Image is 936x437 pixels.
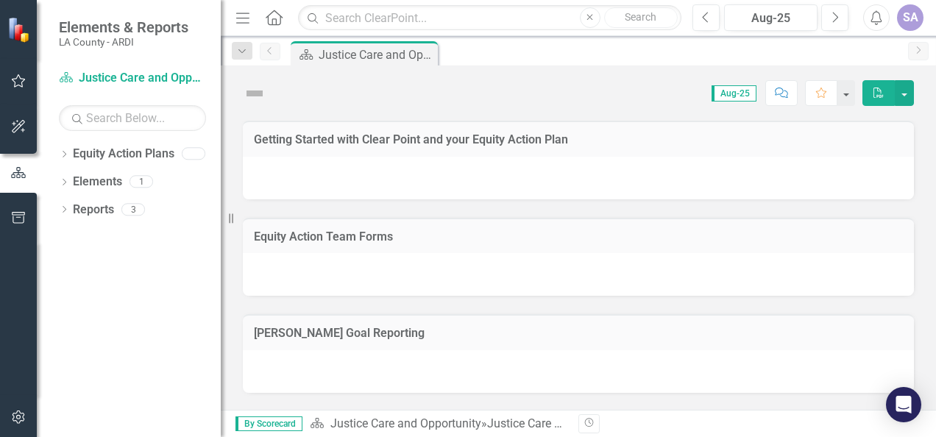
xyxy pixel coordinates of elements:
div: » [310,416,567,433]
a: Justice Care and Opportunity [330,416,481,430]
span: Aug-25 [712,85,756,102]
small: LA County - ARDI [59,36,188,48]
button: Aug-25 [724,4,818,31]
img: ClearPoint Strategy [7,16,33,42]
h3: [PERSON_NAME] Goal Reporting [254,327,903,340]
a: Justice Care and Opportunity [59,70,206,87]
input: Search ClearPoint... [298,5,681,31]
div: Justice Care and Opportunity Welcome Page [319,46,434,64]
span: Elements & Reports [59,18,188,36]
span: By Scorecard [235,416,302,431]
a: Equity Action Plans [73,146,174,163]
h3: Equity Action Team Forms [254,230,903,244]
input: Search Below... [59,105,206,131]
h3: Getting Started with Clear Point and your Equity Action Plan [254,133,903,146]
span: Search [625,11,656,23]
button: Search [604,7,678,28]
button: SA [897,4,923,31]
div: Aug-25 [729,10,812,27]
div: Justice Care and Opportunity Welcome Page [487,416,718,430]
div: 3 [121,203,145,216]
a: Elements [73,174,122,191]
a: Reports [73,202,114,218]
div: Open Intercom Messenger [886,387,921,422]
div: 1 [130,176,153,188]
img: Not Defined [243,82,266,105]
